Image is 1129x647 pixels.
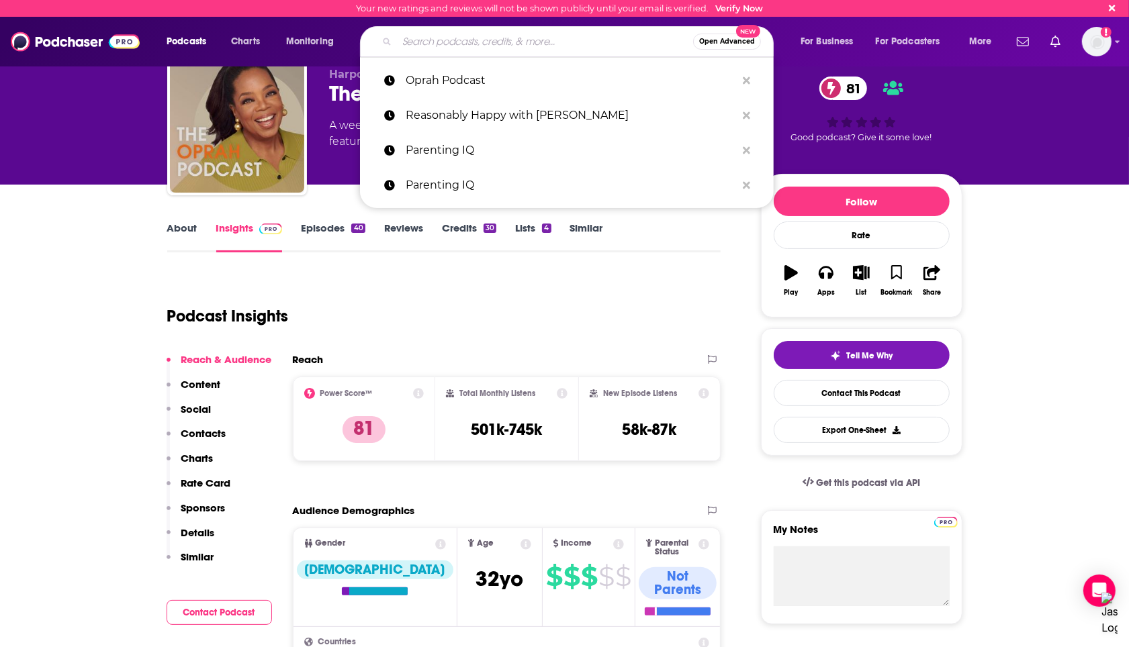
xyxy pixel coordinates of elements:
div: Not Parents [639,567,717,599]
button: Reach & Audience [167,353,272,378]
span: For Podcasters [876,32,940,51]
button: Details [167,526,215,551]
button: Contact Podcast [167,600,272,625]
button: Rate Card [167,477,231,501]
h2: New Episode Listens [603,389,677,398]
a: Show notifications dropdown [1011,30,1034,53]
span: $ [546,566,562,587]
button: tell me why sparkleTell Me Why [774,341,950,369]
span: Countries [318,638,357,646]
a: Contact This Podcast [774,380,950,406]
input: Search podcasts, credits, & more... [397,31,693,52]
p: Parenting IQ [406,168,736,203]
p: Rate Card [181,477,231,489]
div: Open Intercom Messenger [1083,575,1116,607]
p: Details [181,526,215,539]
span: $ [581,566,597,587]
a: Oprah Podcast [360,63,774,98]
a: Parenting IQ [360,133,774,168]
button: Contacts [167,427,226,452]
span: New [736,25,760,38]
img: Podchaser - Follow, Share and Rate Podcasts [11,29,140,54]
a: Reviews [384,221,423,252]
span: Logged in as kevinscottsmith [1082,27,1112,56]
button: Similar [167,550,214,575]
label: My Notes [774,523,950,546]
div: 30 [484,223,496,233]
span: $ [615,566,631,587]
span: 32 yo [476,566,523,592]
a: Credits30 [442,221,496,252]
button: Share [914,256,949,305]
a: Charts [222,31,268,52]
a: 81 [819,77,867,100]
p: Contacts [181,427,226,440]
a: Episodes40 [301,221,365,252]
div: Bookmark [880,289,912,297]
button: Apps [809,256,844,305]
button: Bookmark [879,256,914,305]
button: Social [167,403,212,428]
span: Get this podcast via API [816,477,920,489]
h2: Audience Demographics [293,504,415,517]
p: Charts [181,452,214,464]
h3: 58k-87k [623,419,677,440]
button: Content [167,378,221,403]
a: Parenting IQ [360,168,774,203]
a: Pro website [934,515,958,528]
img: User Profile [1082,27,1112,56]
span: 81 [833,77,867,100]
p: Reasonably Happy with Paul Ollinger [406,98,736,133]
button: open menu [157,31,224,52]
div: [DEMOGRAPHIC_DATA] [297,560,453,579]
span: Harpo [330,68,364,81]
span: Income [561,539,592,548]
h1: Podcast Insights [167,306,289,326]
button: Export One-Sheet [774,417,950,443]
p: Similar [181,550,214,563]
button: Sponsors [167,501,226,526]
svg: Email not verified [1101,27,1112,38]
div: List [856,289,867,297]
img: Podchaser Pro [934,517,958,528]
button: Open AdvancedNew [693,34,761,50]
div: Share [923,289,941,297]
span: Podcasts [167,32,206,51]
span: Open Advanced [699,38,755,45]
p: Parenting IQ [406,133,736,168]
a: InsightsPodchaser Pro [216,221,283,252]
span: Tell Me Why [846,350,893,361]
button: open menu [277,31,351,52]
span: Parental Status [655,539,696,556]
div: Apps [817,289,835,297]
img: tell me why sparkle [830,350,841,361]
div: Play [784,289,798,297]
span: Gender [316,539,346,548]
h3: 501k-745k [471,419,542,440]
span: Charts [231,32,260,51]
p: Oprah Podcast [406,63,736,98]
span: featuring [330,134,523,150]
div: Search podcasts, credits, & more... [373,26,786,57]
button: Show profile menu [1082,27,1112,56]
p: Content [181,378,221,391]
h2: Total Monthly Listens [459,389,535,398]
button: Follow [774,187,950,216]
a: Similar [570,221,603,252]
span: $ [598,566,614,587]
img: The Oprah Podcast [170,58,304,193]
button: List [844,256,878,305]
div: A weekly podcast [330,117,523,150]
button: open menu [867,31,960,52]
button: Play [774,256,809,305]
p: 81 [343,416,386,443]
a: About [167,221,197,252]
span: For Business [801,32,854,51]
a: Show notifications dropdown [1045,30,1066,53]
span: $ [563,566,580,587]
p: Sponsors [181,501,226,514]
button: open menu [791,31,870,52]
span: Monitoring [286,32,334,51]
